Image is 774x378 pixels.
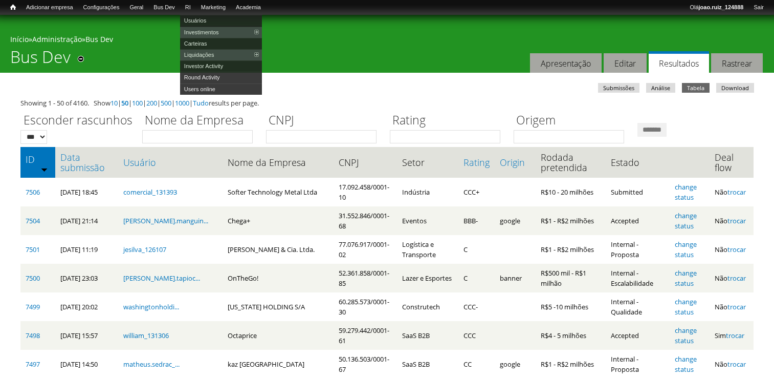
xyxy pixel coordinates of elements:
td: [DATE] 20:02 [55,292,119,321]
a: Sair [748,3,769,13]
a: Geral [124,3,148,13]
td: Não [710,178,754,206]
a: [PERSON_NAME].tapioc... [123,274,200,283]
a: change status [675,182,697,202]
a: 7500 [26,274,40,283]
div: » » [10,34,764,47]
a: Apresentação [530,53,602,73]
td: [DATE] 21:14 [55,206,119,235]
td: 60.285.573/0001-30 [334,292,397,321]
label: Rating [390,112,507,130]
a: 7504 [26,216,40,225]
td: R$10 - 20 milhões [536,178,606,206]
a: Bus Dev [148,3,180,13]
td: CCC- [458,292,495,321]
td: [US_STATE] HOLDING S/A [223,292,333,321]
a: 7499 [26,302,40,311]
a: 50 [121,98,128,108]
span: Início [10,4,16,11]
a: Marketing [196,3,231,13]
a: trocar [727,187,746,197]
td: R$1 - R$2 milhões [536,235,606,264]
a: RI [180,3,196,13]
a: change status [675,211,697,230]
strong: joao.ruiz_124888 [699,4,744,10]
td: [DATE] 15:57 [55,321,119,350]
a: Início [10,34,29,44]
td: Indústria [397,178,458,206]
a: trocar [727,360,746,369]
td: [DATE] 23:03 [55,264,119,292]
a: change status [675,297,697,317]
td: Internal - Proposta [606,235,669,264]
a: trocar [727,216,746,225]
a: 100 [132,98,143,108]
a: Bus Dev [85,34,113,44]
a: Início [5,3,21,12]
td: R$4 - 5 milhões [536,321,606,350]
a: Resultados [649,51,709,73]
td: [DATE] 11:19 [55,235,119,264]
a: 7501 [26,245,40,254]
a: william_131306 [123,331,169,340]
td: CCC+ [458,178,495,206]
a: Origin [500,157,530,167]
td: BBB- [458,206,495,235]
td: R$500 mil - R$1 milhão [536,264,606,292]
a: Análise [646,83,675,93]
a: 200 [146,98,157,108]
a: comercial_131393 [123,187,177,197]
h1: Bus Dev [10,47,71,73]
a: 1000 [175,98,189,108]
td: Eventos [397,206,458,235]
td: OnTheGo! [223,264,333,292]
td: [PERSON_NAME] & Cia. Ltda. [223,235,333,264]
a: 7506 [26,187,40,197]
a: trocar [726,331,744,340]
td: Construtech [397,292,458,321]
td: Não [710,206,754,235]
td: google [495,206,536,235]
a: Academia [231,3,266,13]
a: Administração [32,34,82,44]
a: 7497 [26,360,40,369]
label: Esconder rascunhos [20,112,136,130]
td: Internal - Escalabilidade [606,264,669,292]
a: Rating [463,157,490,167]
th: Setor [397,147,458,178]
a: Download [716,83,754,93]
th: Estado [606,147,669,178]
th: Deal flow [710,147,754,178]
td: [DATE] 18:45 [55,178,119,206]
a: 10 [110,98,118,108]
a: Adicionar empresa [21,3,78,13]
td: 17.092.458/0001-10 [334,178,397,206]
td: R$5 -10 milhões [536,292,606,321]
td: C [458,264,495,292]
td: Softer Technology Metal Ltda [223,178,333,206]
a: Usuário [123,157,217,167]
a: Olájoao.ruiz_124888 [684,3,748,13]
a: Editar [604,53,647,73]
a: 500 [161,98,171,108]
a: trocar [727,274,746,283]
a: change status [675,268,697,288]
td: Não [710,235,754,264]
a: jesilva_126107 [123,245,166,254]
td: CCC [458,321,495,350]
td: Não [710,292,754,321]
td: Logística e Transporte [397,235,458,264]
a: matheus.sedrac_... [123,360,180,369]
a: Rastrear [711,53,763,73]
a: Tabela [682,83,710,93]
td: Sim [710,321,754,350]
td: Accepted [606,206,669,235]
label: Origem [514,112,631,130]
td: C [458,235,495,264]
td: 59.279.442/0001-61 [334,321,397,350]
td: 31.552.846/0001-68 [334,206,397,235]
a: Submissões [598,83,639,93]
td: banner [495,264,536,292]
a: trocar [727,245,746,254]
img: ordem crescente [41,166,48,173]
